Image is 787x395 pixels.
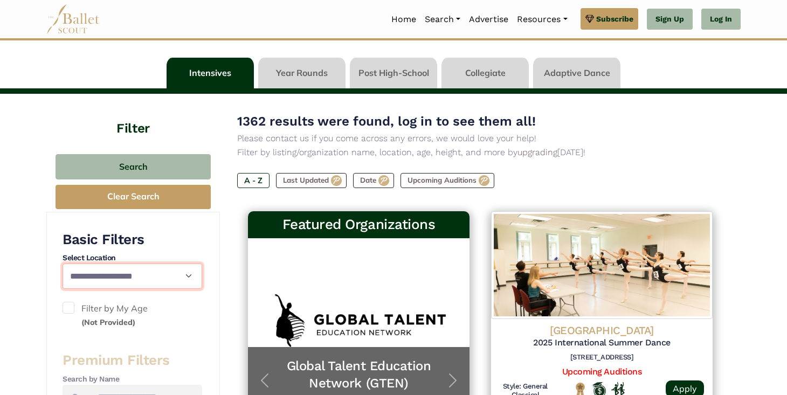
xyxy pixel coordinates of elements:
[237,114,536,129] span: 1362 results were found, log in to see them all!
[63,374,202,385] h4: Search by Name
[81,317,135,327] small: (Not Provided)
[63,253,202,264] h4: Select Location
[500,323,704,337] h4: [GEOGRAPHIC_DATA]
[491,211,713,319] img: Logo
[56,154,211,179] button: Search
[562,366,641,377] a: Upcoming Auditions
[56,185,211,209] button: Clear Search
[647,9,693,30] a: Sign Up
[164,58,256,88] li: Intensives
[63,302,202,329] label: Filter by My Age
[420,8,465,31] a: Search
[513,8,571,31] a: Resources
[256,58,348,88] li: Year Rounds
[237,173,270,188] label: A - Z
[46,94,220,138] h4: Filter
[237,131,723,145] p: Please contact us if you come across any errors, we would love your help!
[596,13,633,25] span: Subscribe
[500,337,704,349] h5: 2025 International Summer Dance
[500,353,704,362] h6: [STREET_ADDRESS]
[465,8,513,31] a: Advertise
[237,145,723,160] p: Filter by listing/organization name, location, age, height, and more by [DATE]!
[585,13,594,25] img: gem.svg
[348,58,439,88] li: Post High-School
[276,173,347,188] label: Last Updated
[63,351,202,370] h3: Premium Filters
[259,358,459,391] a: Global Talent Education Network (GTEN)
[387,8,420,31] a: Home
[353,173,394,188] label: Date
[581,8,638,30] a: Subscribe
[63,231,202,249] h3: Basic Filters
[531,58,623,88] li: Adaptive Dance
[439,58,531,88] li: Collegiate
[401,173,494,188] label: Upcoming Auditions
[517,147,557,157] a: upgrading
[257,216,461,234] h3: Featured Organizations
[701,9,741,30] a: Log In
